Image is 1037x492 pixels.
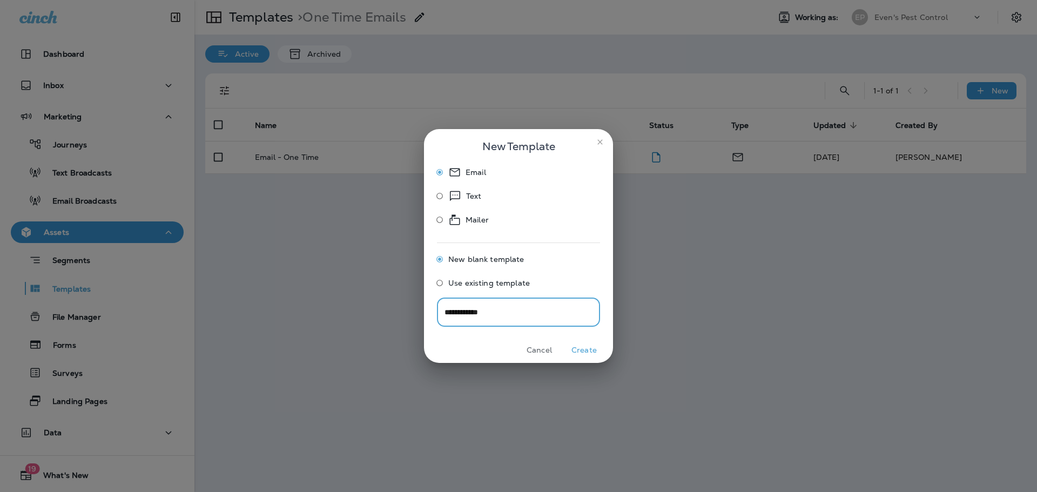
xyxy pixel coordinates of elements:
[448,279,530,287] span: Use existing template
[519,342,560,359] button: Cancel
[448,255,524,264] span: New blank template
[482,138,555,155] span: New Template
[466,190,482,203] p: Text
[591,133,609,151] button: close
[564,342,604,359] button: Create
[466,213,489,226] p: Mailer
[466,166,486,179] p: Email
